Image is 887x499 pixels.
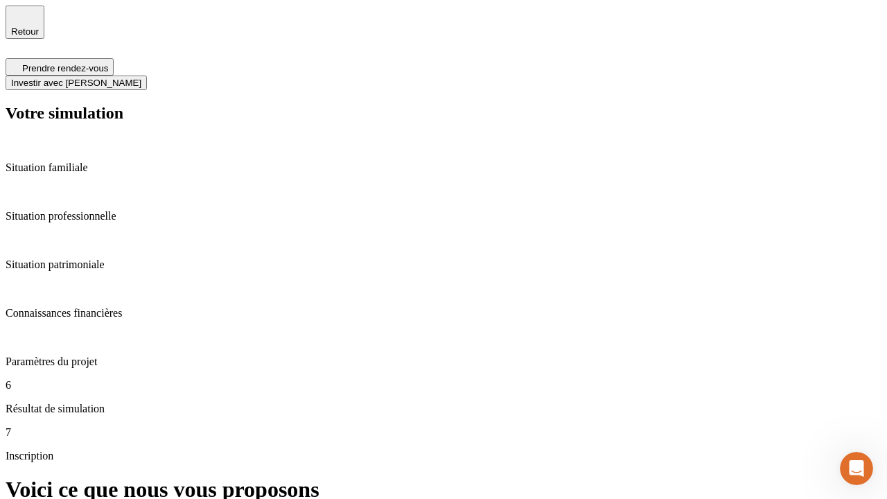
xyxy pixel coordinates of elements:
[6,104,881,123] h2: Votre simulation
[840,452,873,485] iframe: Intercom live chat
[6,426,881,439] p: 7
[6,6,44,39] button: Retour
[6,161,881,174] p: Situation familiale
[6,58,114,76] button: Prendre rendez-vous
[6,307,881,319] p: Connaissances financières
[11,26,39,37] span: Retour
[22,63,108,73] span: Prendre rendez-vous
[6,403,881,415] p: Résultat de simulation
[6,450,881,462] p: Inscription
[6,356,881,368] p: Paramètres du projet
[6,259,881,271] p: Situation patrimoniale
[6,76,147,90] button: Investir avec [PERSON_NAME]
[6,379,881,392] p: 6
[6,210,881,222] p: Situation professionnelle
[11,78,141,88] span: Investir avec [PERSON_NAME]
